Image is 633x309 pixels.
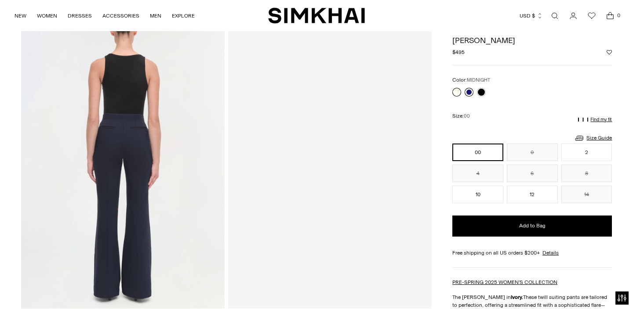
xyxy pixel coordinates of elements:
div: Free shipping on all US orders $200+ [452,249,612,257]
a: SIMKHAI [268,7,365,24]
span: Add to Bag [519,222,546,230]
button: USD $ [520,6,543,25]
label: Size: [452,112,470,120]
a: NEW [15,6,26,25]
a: Size Guide [574,133,612,144]
span: 0 [615,11,622,19]
button: 2 [561,144,612,161]
a: Open search modal [546,7,564,25]
a: ACCESSORIES [102,6,139,25]
button: Add to Wishlist [607,50,612,55]
button: 10 [452,186,503,203]
button: 8 [561,165,612,182]
button: 14 [561,186,612,203]
button: 12 [507,186,558,203]
button: Add to Bag [452,216,612,237]
span: MIDNIGHT [467,77,490,83]
h1: [PERSON_NAME] [452,36,612,44]
img: Kenna Trouser [21,4,225,309]
span: 00 [464,113,470,119]
a: Wishlist [583,7,600,25]
a: Kenna Trouser [228,4,432,309]
a: Go to the account page [564,7,582,25]
span: $495 [452,48,465,56]
a: EXPLORE [172,6,195,25]
iframe: Sign Up via Text for Offers [7,276,88,302]
a: MEN [150,6,161,25]
button: 0 [507,144,558,161]
a: DRESSES [68,6,92,25]
label: Color: [452,76,490,84]
button: 00 [452,144,503,161]
a: PRE-SPRING 2025 WOMEN'S COLLECTION [452,279,557,285]
a: Open cart modal [601,7,619,25]
a: WOMEN [37,6,57,25]
button: 6 [507,165,558,182]
a: Details [542,249,559,257]
strong: Ivory. [511,294,523,300]
button: 4 [452,165,503,182]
